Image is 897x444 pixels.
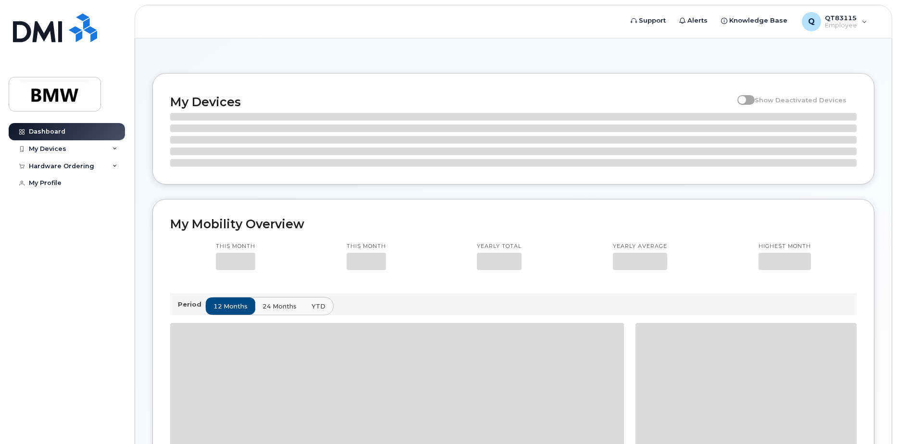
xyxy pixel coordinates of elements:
[737,91,745,99] input: Show Deactivated Devices
[170,95,733,109] h2: My Devices
[178,300,205,309] p: Period
[216,243,255,250] p: This month
[759,243,811,250] p: Highest month
[170,217,857,231] h2: My Mobility Overview
[311,302,325,311] span: YTD
[755,96,847,104] span: Show Deactivated Devices
[477,243,522,250] p: Yearly total
[262,302,297,311] span: 24 months
[613,243,667,250] p: Yearly average
[347,243,386,250] p: This month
